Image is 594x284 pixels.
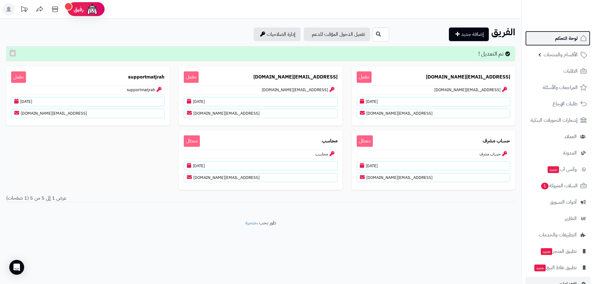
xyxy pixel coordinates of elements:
[253,74,338,81] b: [EMAIL_ADDRESS][DOMAIN_NAME]
[11,97,165,106] p: [DATE]
[525,64,590,78] a: الطلبات
[565,132,577,141] span: العملاء
[357,85,510,95] p: [EMAIL_ADDRESS][DOMAIN_NAME]
[352,66,515,126] a: [EMAIL_ADDRESS][DOMAIN_NAME] مفعل[EMAIL_ADDRESS][DOMAIN_NAME][DATE][EMAIL_ADDRESS][DOMAIN_NAME]
[525,96,590,111] a: طلبات الإرجاع
[525,80,590,95] a: المراجعات والأسئلة
[491,25,515,39] b: الفريق
[128,74,165,81] b: supportmatjrah
[184,97,337,106] p: [DATE]
[553,100,578,108] span: طلبات الإرجاع
[6,66,170,126] a: supportmatjrah مفعلsupportmatjrah[DATE][EMAIL_ADDRESS][DOMAIN_NAME]
[254,28,300,41] a: إدارة الصلاحيات
[86,3,98,15] img: ai-face.png
[357,71,372,83] span: مفعل
[184,150,337,159] p: محاسب
[525,211,590,226] a: التقارير
[525,162,590,177] a: وآتس آبجديد
[426,74,510,81] b: [EMAIL_ADDRESS][DOMAIN_NAME]
[357,150,510,159] p: حساب مشرف
[525,113,590,128] a: إشعارات التحويلات البنكية
[352,130,515,190] a: حساب مشرف معطلحساب مشرف[DATE][EMAIL_ADDRESS][DOMAIN_NAME]
[357,97,510,106] p: [DATE]
[184,173,337,182] p: [EMAIL_ADDRESS][DOMAIN_NAME]
[184,135,200,147] span: معطل
[525,227,590,242] a: التطبيقات والخدمات
[179,130,342,190] a: محاسب معطلمحاسب[DATE][EMAIL_ADDRESS][DOMAIN_NAME]
[179,66,342,126] a: [EMAIL_ADDRESS][DOMAIN_NAME] مفعل[EMAIL_ADDRESS][DOMAIN_NAME][DATE][EMAIL_ADDRESS][DOMAIN_NAME]
[10,50,16,57] button: ×
[541,183,549,189] span: 1
[540,247,577,256] span: تطبيق المتجر
[357,161,510,171] p: [DATE]
[534,265,546,271] span: جديد
[16,3,32,17] a: تحديثات المنصة
[357,135,373,147] span: معطل
[525,129,590,144] a: العملاء
[11,109,165,118] p: [EMAIL_ADDRESS][DOMAIN_NAME]
[539,231,577,239] span: التطبيقات والخدمات
[184,109,337,118] p: [EMAIL_ADDRESS][DOMAIN_NAME]
[184,71,199,83] span: مفعل
[11,85,165,95] p: supportmatjrah
[548,166,559,173] span: جديد
[525,178,590,193] a: السلات المتروكة1
[525,260,590,275] a: تطبيق نقاط البيعجديد
[563,149,577,157] span: المدونة
[245,219,256,227] a: متجرة
[547,165,577,174] span: وآتس آب
[6,46,515,61] div: تم التعديل !
[357,173,510,182] p: [EMAIL_ADDRESS][DOMAIN_NAME]
[552,17,588,30] img: logo-2.png
[543,83,578,92] span: المراجعات والأسئلة
[531,116,578,125] span: إشعارات التحويلات البنكية
[11,71,26,83] span: مفعل
[525,244,590,259] a: تطبيق المتجرجديد
[525,146,590,160] a: المدونة
[540,181,578,190] span: السلات المتروكة
[449,28,489,41] a: إضافة جديد
[550,198,577,206] span: أدوات التسويق
[184,85,337,95] p: [EMAIL_ADDRESS][DOMAIN_NAME]
[2,195,261,202] div: عرض 1 إلى 5 من 5 (1 صفحات)
[483,138,510,145] b: حساب مشرف
[544,50,578,59] span: الأقسام والمنتجات
[565,214,577,223] span: التقارير
[555,34,578,43] span: لوحة التحكم
[357,109,510,118] p: [EMAIL_ADDRESS][DOMAIN_NAME]
[525,195,590,210] a: أدوات التسويق
[9,260,24,275] div: Open Intercom Messenger
[534,263,577,272] span: تطبيق نقاط البيع
[541,248,552,255] span: جديد
[74,6,84,13] span: رفيق
[184,161,337,171] p: [DATE]
[563,67,578,75] span: الطلبات
[304,28,370,41] a: تفعيل الدخول المؤقت للدعم
[322,138,338,145] b: محاسب
[525,31,590,46] a: لوحة التحكم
